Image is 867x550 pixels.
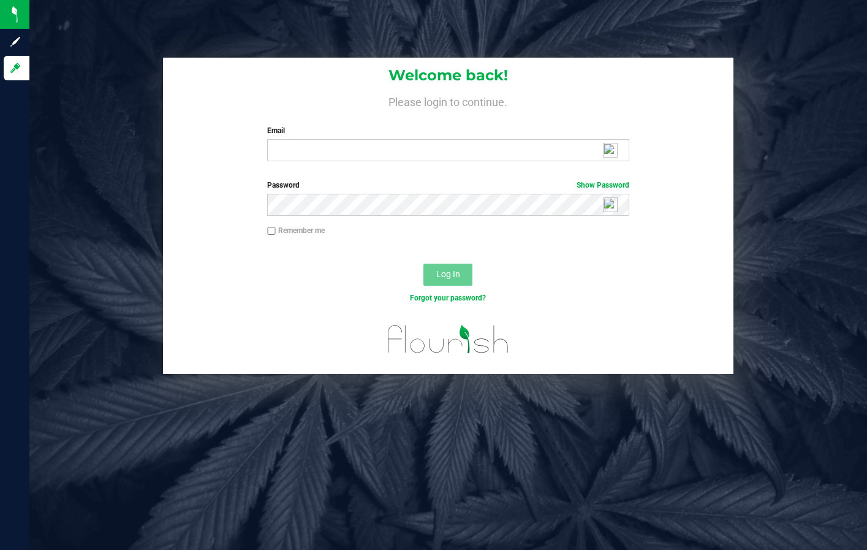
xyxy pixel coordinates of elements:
img: npw-badge-icon-locked.svg [603,197,618,212]
inline-svg: Sign up [9,36,21,48]
h1: Welcome back! [163,67,733,83]
label: Email [267,125,629,136]
img: npw-badge-icon-locked.svg [603,143,618,158]
inline-svg: Log in [9,62,21,74]
h4: Please login to continue. [163,93,733,108]
button: Log In [423,264,472,286]
a: Show Password [577,181,629,189]
input: Remember me [267,227,276,235]
label: Remember me [267,225,325,236]
a: Forgot your password? [410,294,486,302]
span: Log In [436,269,460,279]
img: flourish_logo.svg [377,316,520,362]
span: Password [267,181,300,189]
